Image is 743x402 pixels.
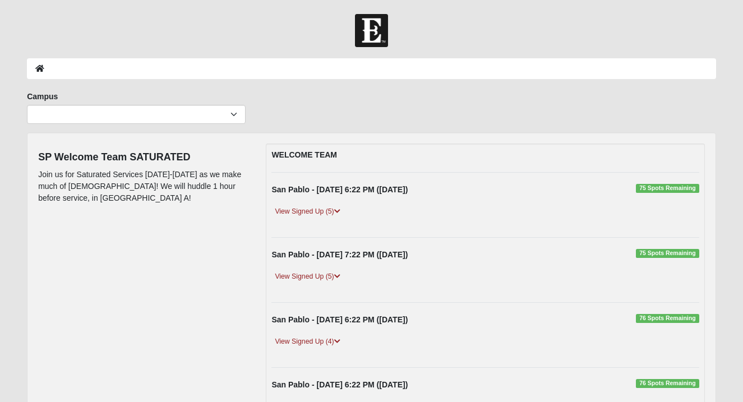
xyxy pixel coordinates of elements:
strong: San Pablo - [DATE] 7:22 PM ([DATE]) [271,250,408,259]
span: 75 Spots Remaining [636,184,699,193]
strong: San Pablo - [DATE] 6:22 PM ([DATE]) [271,315,408,324]
a: View Signed Up (4) [271,336,343,348]
img: Church of Eleven22 Logo [355,14,388,47]
span: 76 Spots Remaining [636,314,699,323]
span: 76 Spots Remaining [636,379,699,388]
a: View Signed Up (5) [271,271,343,283]
h4: SP Welcome Team SATURATED [38,151,249,164]
strong: WELCOME TEAM [271,150,337,159]
strong: San Pablo - [DATE] 6:22 PM ([DATE]) [271,185,408,194]
span: 75 Spots Remaining [636,249,699,258]
strong: San Pablo - [DATE] 6:22 PM ([DATE]) [271,380,408,389]
label: Campus [27,91,58,102]
a: View Signed Up (5) [271,206,343,218]
p: Join us for Saturated Services [DATE]-[DATE] as we make much of [DEMOGRAPHIC_DATA]! We will huddl... [38,169,249,204]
